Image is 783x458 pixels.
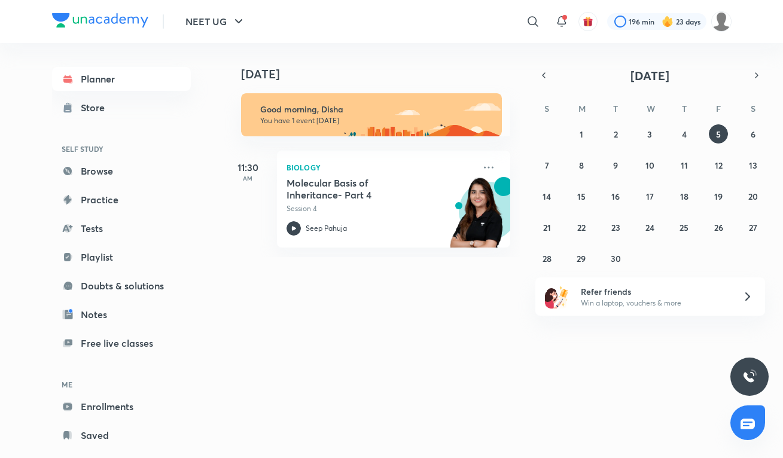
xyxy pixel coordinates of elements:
a: Doubts & solutions [52,274,191,298]
button: September 30, 2025 [606,249,625,268]
p: AM [224,175,272,182]
a: Enrollments [52,395,191,419]
abbr: Wednesday [647,103,655,114]
img: Company Logo [52,13,148,28]
button: avatar [578,12,598,31]
a: Browse [52,159,191,183]
h6: Good morning, Disha [260,104,491,115]
button: September 27, 2025 [744,218,763,237]
abbr: September 25, 2025 [680,222,688,233]
abbr: September 24, 2025 [645,222,654,233]
button: September 2, 2025 [606,124,625,143]
img: Disha C [711,11,732,32]
button: September 14, 2025 [537,187,556,206]
button: September 17, 2025 [640,187,659,206]
button: September 19, 2025 [709,187,728,206]
abbr: September 7, 2025 [545,160,549,171]
abbr: September 18, 2025 [680,191,688,202]
abbr: September 11, 2025 [681,160,688,171]
img: referral [545,285,569,309]
button: NEET UG [178,10,253,33]
h6: SELF STUDY [52,139,191,159]
button: September 9, 2025 [606,155,625,175]
abbr: September 17, 2025 [646,191,654,202]
abbr: September 28, 2025 [543,253,552,264]
h5: Molecular Basis of Inheritance- Part 4 [287,177,435,201]
a: Saved [52,423,191,447]
button: September 28, 2025 [537,249,556,268]
button: September 7, 2025 [537,155,556,175]
abbr: September 21, 2025 [543,222,551,233]
img: unacademy [444,177,510,259]
abbr: Monday [578,103,586,114]
h4: [DATE] [241,67,522,81]
abbr: September 20, 2025 [748,191,758,202]
abbr: September 2, 2025 [614,129,618,140]
button: September 29, 2025 [572,249,591,268]
button: September 25, 2025 [675,218,694,237]
button: September 3, 2025 [640,124,659,143]
button: September 5, 2025 [709,124,728,143]
h5: 11:30 [224,160,272,175]
p: You have 1 event [DATE] [260,116,491,126]
img: ttu [742,370,757,384]
abbr: September 29, 2025 [577,253,586,264]
abbr: September 13, 2025 [749,160,757,171]
p: Seep Pahuja [306,223,347,234]
abbr: September 19, 2025 [714,191,723,202]
abbr: Friday [716,103,721,114]
button: September 10, 2025 [640,155,659,175]
a: Playlist [52,245,191,269]
abbr: Saturday [751,103,755,114]
button: September 15, 2025 [572,187,591,206]
button: September 26, 2025 [709,218,728,237]
button: September 18, 2025 [675,187,694,206]
button: [DATE] [552,67,748,84]
button: September 1, 2025 [572,124,591,143]
abbr: September 3, 2025 [647,129,652,140]
a: Store [52,96,191,120]
a: Practice [52,188,191,212]
button: September 16, 2025 [606,187,625,206]
abbr: September 10, 2025 [645,160,654,171]
abbr: September 22, 2025 [577,222,586,233]
abbr: September 8, 2025 [579,160,584,171]
div: Store [81,100,112,115]
abbr: September 6, 2025 [751,129,755,140]
abbr: September 5, 2025 [716,129,721,140]
img: morning [241,93,502,136]
button: September 20, 2025 [744,187,763,206]
a: Company Logo [52,13,148,30]
abbr: September 4, 2025 [682,129,687,140]
abbr: Tuesday [613,103,618,114]
abbr: September 23, 2025 [611,222,620,233]
button: September 21, 2025 [537,218,556,237]
abbr: September 16, 2025 [611,191,620,202]
p: Biology [287,160,474,175]
h6: ME [52,374,191,395]
button: September 6, 2025 [744,124,763,143]
abbr: September 9, 2025 [613,160,618,171]
abbr: Sunday [544,103,549,114]
abbr: September 30, 2025 [611,253,621,264]
button: September 22, 2025 [572,218,591,237]
button: September 24, 2025 [640,218,659,237]
span: [DATE] [630,68,669,84]
abbr: Thursday [682,103,687,114]
button: September 13, 2025 [744,155,763,175]
img: avatar [583,16,593,27]
button: September 23, 2025 [606,218,625,237]
abbr: September 1, 2025 [580,129,583,140]
p: Session 4 [287,203,474,214]
abbr: September 15, 2025 [577,191,586,202]
a: Free live classes [52,331,191,355]
p: Win a laptop, vouchers & more [581,298,728,309]
abbr: September 27, 2025 [749,222,757,233]
button: September 11, 2025 [675,155,694,175]
img: streak [662,16,674,28]
abbr: September 12, 2025 [715,160,723,171]
abbr: September 26, 2025 [714,222,723,233]
a: Planner [52,67,191,91]
abbr: September 14, 2025 [543,191,551,202]
button: September 4, 2025 [675,124,694,143]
